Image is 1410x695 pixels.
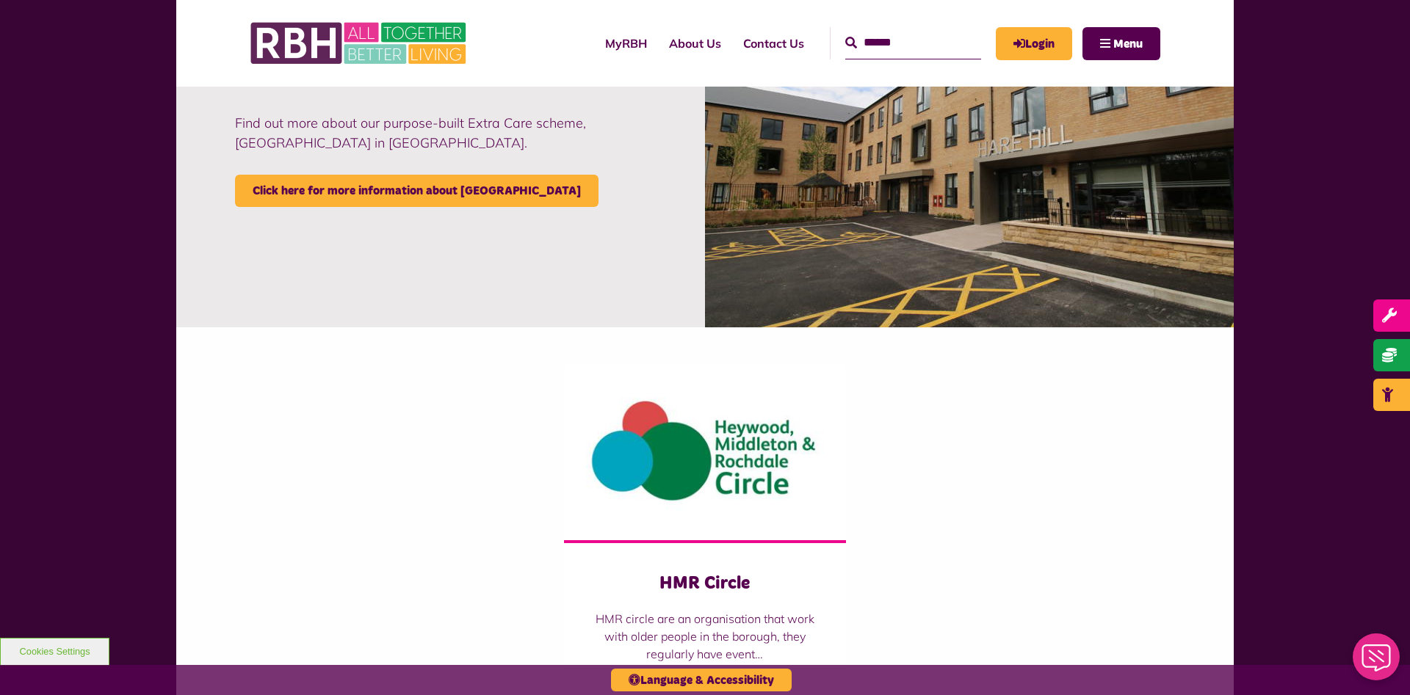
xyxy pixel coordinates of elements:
[250,15,470,72] img: RBH
[593,572,816,595] h3: HMR Circle
[593,610,816,663] p: HMR circle are an organisation that work with older people in the borough, they regularly have ev...
[611,669,792,691] button: Language & Accessibility
[845,27,981,59] input: Search
[996,27,1072,60] a: MyRBH
[235,113,646,153] p: Find out more about our purpose-built Extra Care scheme, [GEOGRAPHIC_DATA] in [GEOGRAPHIC_DATA].
[235,175,599,207] a: Click here for more information about [GEOGRAPHIC_DATA]
[594,23,658,63] a: MyRBH
[564,364,845,540] img: HMR Circle
[1113,38,1143,50] span: Menu
[1344,629,1410,695] iframe: Netcall Web Assistant for live chat
[1082,27,1160,60] button: Navigation
[658,23,732,63] a: About Us
[732,23,815,63] a: Contact Us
